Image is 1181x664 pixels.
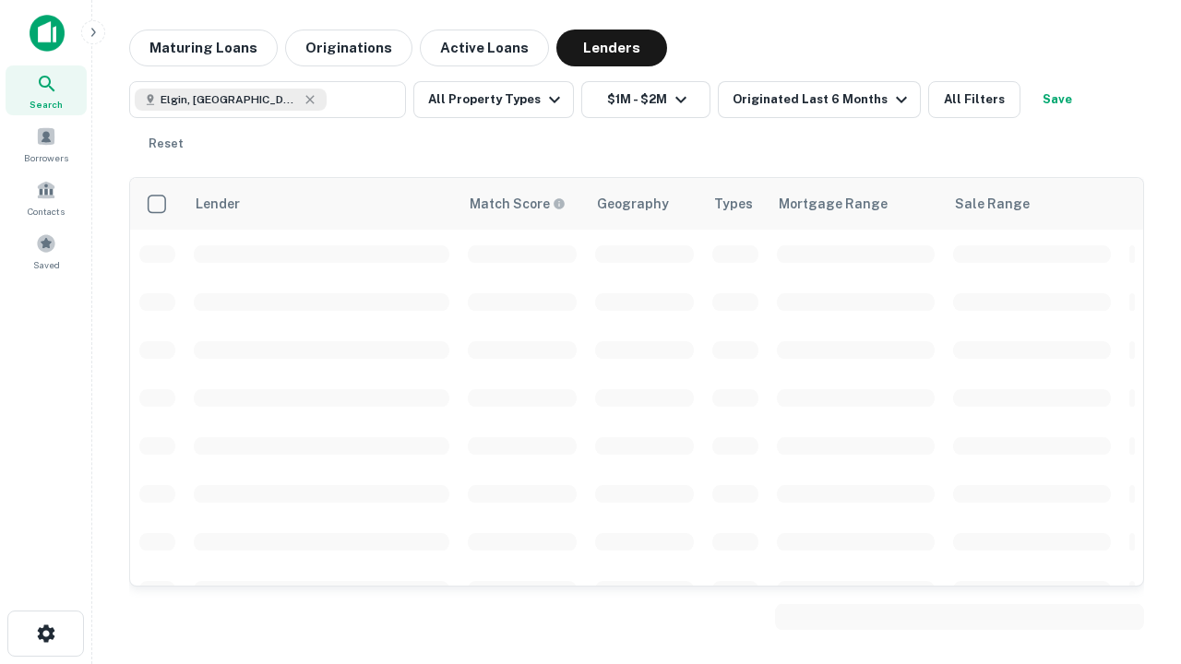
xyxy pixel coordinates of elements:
[285,30,412,66] button: Originations
[28,204,65,219] span: Contacts
[470,194,566,214] div: Capitalize uses an advanced AI algorithm to match your search with the best lender. The match sco...
[33,257,60,272] span: Saved
[6,119,87,169] a: Borrowers
[470,194,562,214] h6: Match Score
[161,91,299,108] span: Elgin, [GEOGRAPHIC_DATA], [GEOGRAPHIC_DATA]
[137,125,196,162] button: Reset
[597,193,669,215] div: Geography
[6,226,87,276] a: Saved
[733,89,913,111] div: Originated Last 6 Months
[718,81,921,118] button: Originated Last 6 Months
[955,193,1030,215] div: Sale Range
[420,30,549,66] button: Active Loans
[6,65,87,115] a: Search
[1028,81,1087,118] button: Save your search to get updates of matches that match your search criteria.
[779,193,888,215] div: Mortgage Range
[556,30,667,66] button: Lenders
[185,178,459,230] th: Lender
[30,15,65,52] img: capitalize-icon.png
[714,193,753,215] div: Types
[1089,457,1181,546] iframe: Chat Widget
[581,81,710,118] button: $1M - $2M
[944,178,1120,230] th: Sale Range
[6,172,87,222] a: Contacts
[413,81,574,118] button: All Property Types
[703,178,768,230] th: Types
[586,178,703,230] th: Geography
[928,81,1020,118] button: All Filters
[129,30,278,66] button: Maturing Loans
[768,178,944,230] th: Mortgage Range
[459,178,586,230] th: Capitalize uses an advanced AI algorithm to match your search with the best lender. The match sco...
[196,193,240,215] div: Lender
[24,150,68,165] span: Borrowers
[30,97,63,112] span: Search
